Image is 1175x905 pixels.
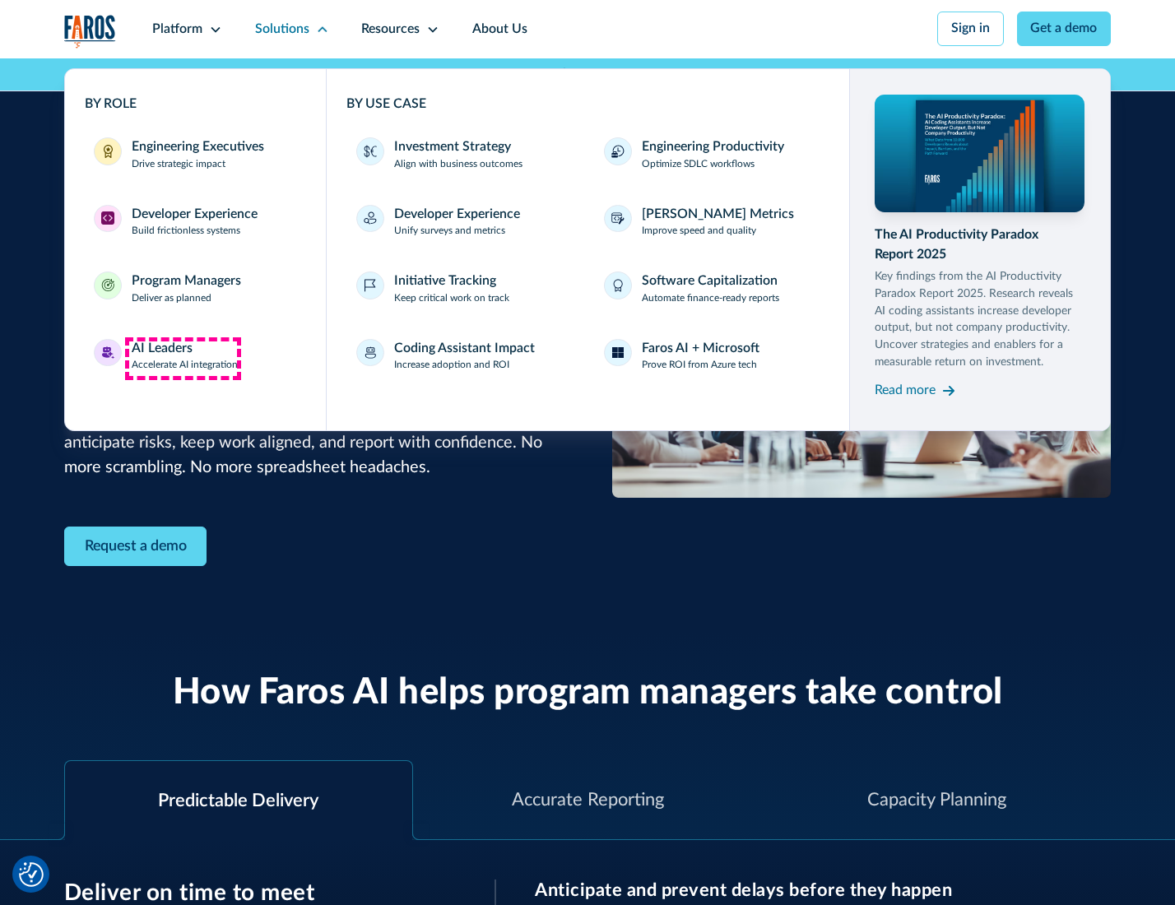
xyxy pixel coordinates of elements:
div: Initiative Tracking [394,271,496,291]
a: Contact Modal [64,527,207,567]
a: Program ManagersProgram ManagersDeliver as planned [85,262,307,316]
div: Solutions [255,20,309,39]
p: Unify surveys and metrics [394,224,505,239]
div: BY USE CASE [346,95,829,114]
p: Drive strategic impact [132,157,225,172]
div: Read more [875,381,936,401]
div: AI Leaders [132,339,193,359]
div: Platform [152,20,202,39]
a: Initiative TrackingKeep critical work on track [346,262,581,316]
img: Developer Experience [101,211,114,225]
div: Engineering Productivity [642,137,784,157]
p: Automate finance-ready reports [642,291,779,306]
div: Engineering Executives [132,137,264,157]
div: Developer Experience [132,205,258,225]
nav: Solutions [64,58,1112,431]
p: Build frictionless systems [132,224,240,239]
div: Coding Assistant Impact [394,339,535,359]
p: Deliver as planned [132,291,211,306]
p: Prove ROI from Azure tech [642,358,757,373]
div: [PERSON_NAME] Metrics [642,205,794,225]
p: Optimize SDLC workflows [642,157,755,172]
p: Accelerate AI integration [132,358,238,373]
a: home [64,15,117,49]
p: Align with business outcomes [394,157,522,172]
a: Get a demo [1017,12,1112,46]
div: Developer Experience [394,205,520,225]
div: Accurate Reporting [512,787,664,814]
a: The AI Productivity Paradox Report 2025Key findings from the AI Productivity Paradox Report 2025.... [875,95,1084,403]
a: Developer ExperienceUnify surveys and metrics [346,195,581,249]
button: Cookie Settings [19,862,44,887]
img: Revisit consent button [19,862,44,887]
p: Keep critical work on track [394,291,509,306]
a: Developer ExperienceDeveloper ExperienceBuild frictionless systems [85,195,307,249]
img: Program Managers [101,279,114,292]
a: Software CapitalizationAutomate finance-ready reports [594,262,829,316]
a: Engineering ExecutivesEngineering ExecutivesDrive strategic impact [85,128,307,182]
a: Investment StrategyAlign with business outcomes [346,128,581,182]
div: Program Managers [132,271,241,291]
p: Improve speed and quality [642,224,756,239]
div: Predictable Delivery [158,787,318,814]
img: Logo of the analytics and reporting company Faros. [64,15,117,49]
p: Increase adoption and ROI [394,358,509,373]
div: Investment Strategy [394,137,511,157]
h2: How Faros AI helps program managers take control [173,671,1003,715]
img: Engineering Executives [101,145,114,158]
a: [PERSON_NAME] MetricsImprove speed and quality [594,195,829,249]
a: Sign in [937,12,1004,46]
img: AI Leaders [101,346,114,360]
div: Faros AI + Microsoft [642,339,759,359]
div: The AI Productivity Paradox Report 2025 [875,225,1084,265]
a: Coding Assistant ImpactIncrease adoption and ROI [346,329,581,383]
h3: Anticipate and prevent delays before they happen [535,879,1111,901]
div: BY ROLE [85,95,307,114]
div: Resources [361,20,420,39]
a: Faros AI + MicrosoftProve ROI from Azure tech [594,329,829,383]
a: Engineering ProductivityOptimize SDLC workflows [594,128,829,182]
p: Key findings from the AI Productivity Paradox Report 2025. Research reveals AI coding assistants ... [875,268,1084,371]
a: AI LeadersAI LeadersAccelerate AI integration [85,329,307,383]
div: Software Capitalization [642,271,778,291]
div: Capacity Planning [867,787,1006,814]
